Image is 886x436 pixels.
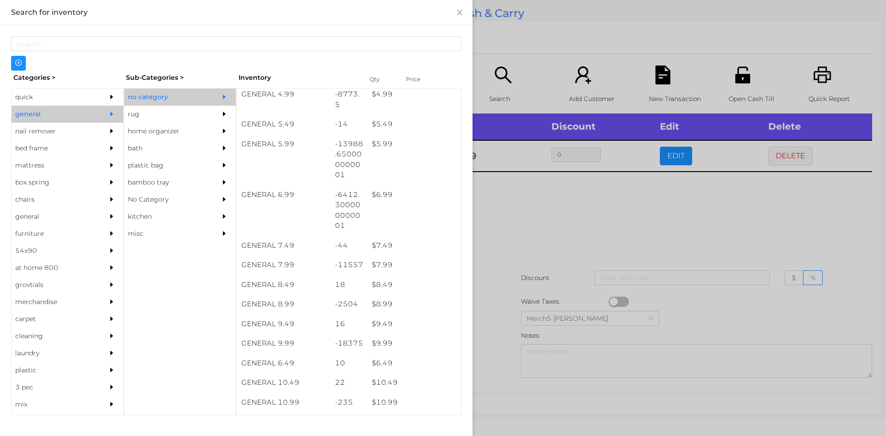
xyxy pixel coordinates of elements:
div: $ 9.49 [367,314,461,334]
div: No Category [124,191,208,208]
i: icon: caret-right [108,299,115,305]
div: general [12,208,96,225]
div: $ 5.99 [367,134,461,154]
div: carpet [12,311,96,328]
div: $ 4.99 [367,84,461,104]
div: Qty [367,73,395,86]
i: icon: caret-right [221,128,227,134]
div: $ 8.49 [367,275,461,295]
div: GENERAL 6.49 [237,353,330,373]
div: kitchen [124,208,208,225]
div: nail remover [12,123,96,140]
div: furniture [12,225,96,242]
div: at home 800 [12,259,96,276]
div: $ 7.49 [367,236,461,256]
div: general [12,106,96,123]
div: appliances [12,413,96,430]
div: GENERAL 6.99 [237,185,330,205]
div: Inventory [239,73,358,83]
i: icon: caret-right [108,264,115,271]
i: icon: caret-right [108,111,115,117]
div: 22 [330,373,368,393]
i: icon: caret-right [221,230,227,237]
i: icon: caret-right [221,145,227,151]
div: $ 5.49 [367,114,461,134]
div: GENERAL 8.99 [237,294,330,314]
div: $ 10.49 [367,373,461,393]
div: laundry [12,345,96,362]
div: bed frame [12,140,96,157]
button: icon: plus-circle [11,56,26,71]
div: no category [124,89,208,106]
div: bamboo tray [124,174,208,191]
i: icon: caret-right [108,162,115,168]
div: -8773.5 [330,84,368,114]
input: Search... [11,36,461,51]
div: bath [124,140,208,157]
i: icon: caret-right [108,196,115,203]
i: icon: caret-right [108,145,115,151]
div: 22 [330,412,368,432]
div: mix [12,396,96,413]
div: $ 8.99 [367,294,461,314]
i: icon: caret-right [108,401,115,407]
div: $ 6.49 [367,353,461,373]
div: cleaning [12,328,96,345]
i: icon: caret-right [108,350,115,356]
div: -2504 [330,294,368,314]
div: GENERAL 7.99 [237,255,330,275]
div: plastic bag [124,157,208,174]
div: quick [12,89,96,106]
div: 54x90 [12,242,96,259]
i: icon: caret-right [108,367,115,373]
div: 3 pec [12,379,96,396]
i: icon: caret-right [221,111,227,117]
div: GENERAL 9.99 [237,334,330,353]
div: -44 [330,236,368,256]
i: icon: caret-right [108,213,115,220]
div: Price [404,73,441,86]
div: chairs [12,191,96,208]
i: icon: caret-right [108,179,115,185]
i: icon: caret-right [221,162,227,168]
div: GENERAL 5.49 [237,114,330,134]
div: $ 10.99 [367,393,461,412]
i: icon: caret-right [108,230,115,237]
i: icon: caret-right [108,247,115,254]
i: icon: caret-right [108,333,115,339]
div: GENERAL 11.49 [237,412,330,432]
div: -14 [330,114,368,134]
div: Categories > [11,71,124,85]
div: plastic [12,362,96,379]
div: GENERAL 5.99 [237,134,330,154]
div: rug [124,106,208,123]
div: GENERAL 8.49 [237,275,330,295]
div: $ 11.49 [367,412,461,432]
div: 18 [330,275,368,295]
i: icon: caret-right [108,128,115,134]
div: $ 6.99 [367,185,461,205]
div: grovtials [12,276,96,293]
i: icon: caret-right [108,281,115,288]
div: -235 [330,393,368,412]
div: home organizer [124,123,208,140]
div: misc [124,225,208,242]
div: -11557 [330,255,368,275]
i: icon: caret-right [221,196,227,203]
i: icon: caret-right [108,384,115,390]
div: merchandise [12,293,96,311]
div: Sub-Categories > [124,71,236,85]
i: icon: caret-right [221,179,227,185]
i: icon: close [456,9,463,16]
div: 10 [330,353,368,373]
div: Search for inventory [11,7,461,18]
div: 16 [330,314,368,334]
div: GENERAL 10.49 [237,373,330,393]
i: icon: caret-right [108,94,115,100]
i: icon: caret-right [221,213,227,220]
div: -13988.650000000001 [330,134,368,185]
div: -18375 [330,334,368,353]
div: GENERAL 10.99 [237,393,330,412]
div: box spring [12,174,96,191]
div: mattress [12,157,96,174]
